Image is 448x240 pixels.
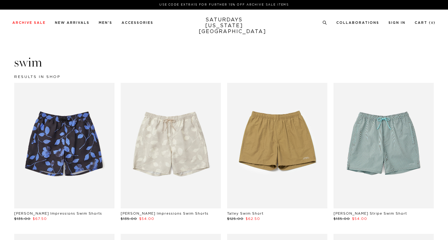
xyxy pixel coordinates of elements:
[352,217,367,221] span: $54.00
[139,217,154,221] span: $54.00
[415,21,436,24] a: Cart (0)
[227,212,263,215] a: Talley Swim Short
[199,17,250,35] a: SATURDAYS[US_STATE][GEOGRAPHIC_DATA]
[334,212,407,215] a: [PERSON_NAME] Stripe Swim Short
[227,217,243,221] span: $125.00
[388,21,405,24] a: Sign In
[99,21,112,24] a: Men's
[246,217,260,221] span: $62.50
[14,54,434,71] h3: swim
[15,2,433,7] p: Use Code EXTRA15 for Further 15% Off Archive Sale Items
[55,21,89,24] a: New Arrivals
[14,212,102,215] a: [PERSON_NAME] Impressions Swim Shorts
[12,21,46,24] a: Archive Sale
[14,75,61,79] span: results in shop
[334,217,350,221] span: $135.00
[336,21,379,24] a: Collaborations
[33,217,47,221] span: $67.50
[122,21,153,24] a: Accessories
[14,217,31,221] span: $135.00
[121,217,137,221] span: $135.00
[431,22,433,24] small: 0
[121,212,209,215] a: [PERSON_NAME] Impressions Swim Shorts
